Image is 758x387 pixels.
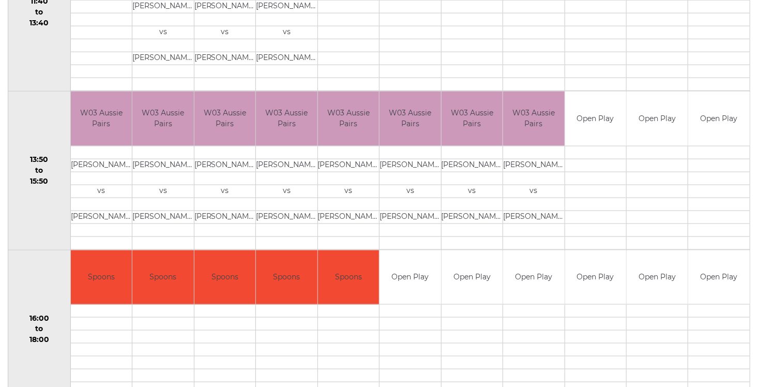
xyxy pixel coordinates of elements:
[442,250,503,305] td: Open Play
[688,92,750,146] td: Open Play
[132,159,193,172] td: [PERSON_NAME]
[503,250,564,305] td: Open Play
[256,185,317,198] td: vs
[256,159,317,172] td: [PERSON_NAME]
[8,92,71,250] td: 13:50 to 15:50
[194,185,255,198] td: vs
[194,211,255,224] td: [PERSON_NAME]
[132,250,193,305] td: Spoons
[442,159,503,172] td: [PERSON_NAME]
[565,250,626,305] td: Open Play
[565,92,626,146] td: Open Play
[380,211,441,224] td: [PERSON_NAME]
[688,250,750,305] td: Open Play
[71,159,132,172] td: [PERSON_NAME]
[503,159,564,172] td: [PERSON_NAME]
[503,92,564,146] td: W03 Aussie Pairs
[627,92,688,146] td: Open Play
[442,92,503,146] td: W03 Aussie Pairs
[194,26,255,39] td: vs
[132,185,193,198] td: vs
[132,1,193,13] td: [PERSON_NAME]
[132,211,193,224] td: [PERSON_NAME]
[380,92,441,146] td: W03 Aussie Pairs
[256,211,317,224] td: [PERSON_NAME]
[194,159,255,172] td: [PERSON_NAME]
[318,185,379,198] td: vs
[194,1,255,13] td: [PERSON_NAME]
[71,211,132,224] td: [PERSON_NAME]
[132,26,193,39] td: vs
[627,250,688,305] td: Open Play
[71,92,132,146] td: W03 Aussie Pairs
[132,52,193,65] td: [PERSON_NAME]
[256,52,317,65] td: [PERSON_NAME]
[380,159,441,172] td: [PERSON_NAME]
[256,250,317,305] td: Spoons
[442,185,503,198] td: vs
[256,92,317,146] td: W03 Aussie Pairs
[380,185,441,198] td: vs
[71,185,132,198] td: vs
[442,211,503,224] td: [PERSON_NAME]
[503,185,564,198] td: vs
[318,92,379,146] td: W03 Aussie Pairs
[194,250,255,305] td: Spoons
[318,159,379,172] td: [PERSON_NAME]
[503,211,564,224] td: [PERSON_NAME]
[71,250,132,305] td: Spoons
[380,250,441,305] td: Open Play
[318,211,379,224] td: [PERSON_NAME]
[256,1,317,13] td: [PERSON_NAME]
[318,250,379,305] td: Spoons
[194,92,255,146] td: W03 Aussie Pairs
[194,52,255,65] td: [PERSON_NAME]
[132,92,193,146] td: W03 Aussie Pairs
[256,26,317,39] td: vs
